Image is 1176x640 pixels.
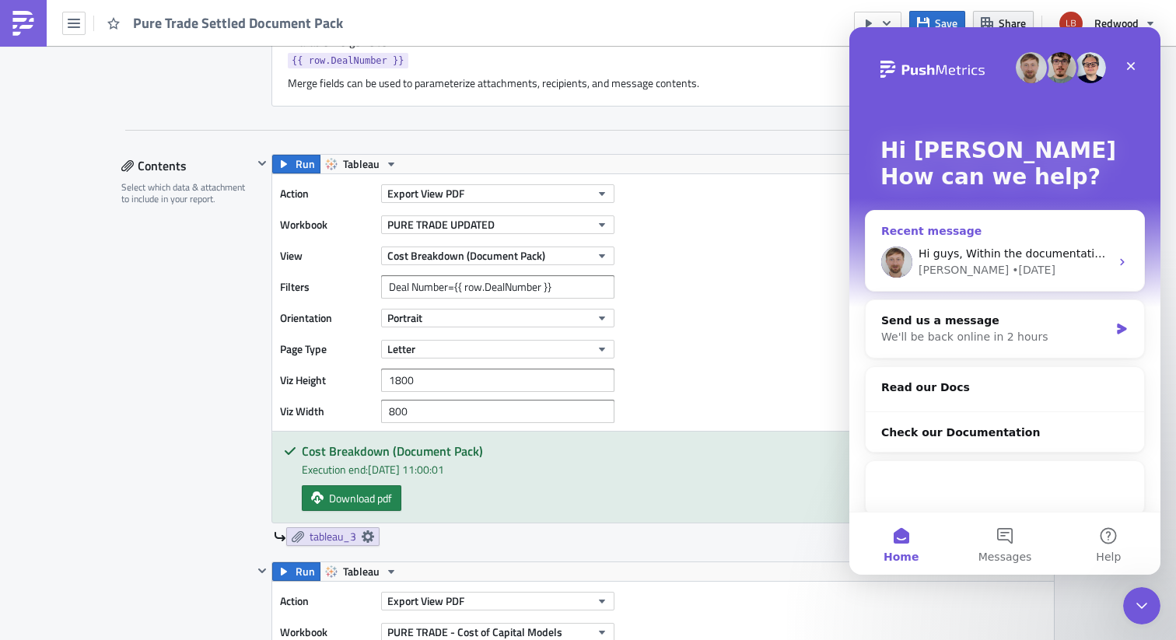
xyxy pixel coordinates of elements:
[909,11,965,35] button: Save
[280,306,373,330] label: Orientation
[387,624,562,640] span: PURE TRADE - Cost of Capital Models
[280,369,373,392] label: Viz Height
[133,14,345,32] span: Pure Trade Settled Document Pack
[32,302,260,318] div: We'll be back online in 2 hours
[32,285,260,302] div: Send us a message
[302,461,1042,477] div: Execution end: [DATE] 11:00:01
[32,397,279,414] div: Check our Documentation
[292,53,404,68] span: {{ row.DealNumber }}
[253,154,271,173] button: Hide content
[280,400,373,423] label: Viz Width
[296,155,315,173] span: Run
[387,341,415,357] span: Letter
[999,15,1026,31] span: Share
[381,400,614,423] input: Viz Width
[387,593,464,609] span: Export View PDF
[6,6,743,19] p: Pure Trade Settled Document Pack
[329,490,392,506] span: Download pdf
[320,155,403,173] button: Tableau
[343,562,380,581] span: Tableau
[849,27,1160,575] iframe: Intercom live chat
[69,235,159,251] div: [PERSON_NAME]
[129,524,183,535] span: Messages
[1094,15,1139,31] span: Redwood
[381,184,614,203] button: Export View PDF
[296,562,315,581] span: Run
[280,244,373,268] label: View
[302,445,1042,457] h5: Cost Breakdown (Document Pack)
[34,524,69,535] span: Home
[288,35,404,49] label: Available merge fields
[69,220,907,233] span: Hi guys, Within the documentation is says you can load parameters using SQL for mail merge, howev...
[381,340,614,358] button: Letter
[1050,6,1164,40] button: Redwood
[381,215,614,234] button: PURE TRADE UPDATED
[935,15,957,31] span: Save
[121,181,253,205] div: Select which data & attachment to include in your report.
[387,216,495,233] span: PURE TRADE UPDATED
[1058,10,1084,37] img: Avatar
[103,485,207,547] button: Messages
[381,369,614,392] input: Viz Height
[16,272,296,331] div: Send us a messageWe'll be back online in 2 hours
[387,247,545,264] span: Cost Breakdown (Document Pack)
[163,235,206,251] div: • [DATE]
[280,182,373,205] label: Action
[272,155,320,173] button: Run
[973,11,1034,35] button: Share
[280,337,373,361] label: Page Type
[280,589,373,613] label: Action
[268,25,296,53] div: Close
[280,213,373,236] label: Workbook
[387,310,422,326] span: Portrait
[288,76,1038,90] div: Merge fields can be used to parameterize attachments, recipients, and message contents.
[1123,587,1160,624] iframe: Intercom live chat
[343,155,380,173] span: Tableau
[302,485,401,511] a: Download pdf
[381,247,614,265] button: Cost Breakdown (Document Pack)
[280,275,373,299] label: Filters
[6,6,743,19] body: Rich Text Area. Press ALT-0 for help.
[253,561,271,580] button: Hide content
[11,11,36,36] img: PushMetrics
[32,352,279,369] h2: Read our Docs
[272,562,320,581] button: Run
[381,309,614,327] button: Portrait
[121,154,253,177] div: Contents
[288,53,408,68] a: {{ row.DealNumber }}
[286,527,380,546] a: tableau_3
[208,485,311,547] button: Help
[381,275,614,299] input: Filter1=Value1&...
[310,530,356,544] span: tableau_3
[387,185,464,201] span: Export View PDF
[16,385,295,426] div: Check our Documentation
[247,524,271,535] span: Help
[381,592,614,610] button: Export View PDF
[320,562,403,581] button: Tableau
